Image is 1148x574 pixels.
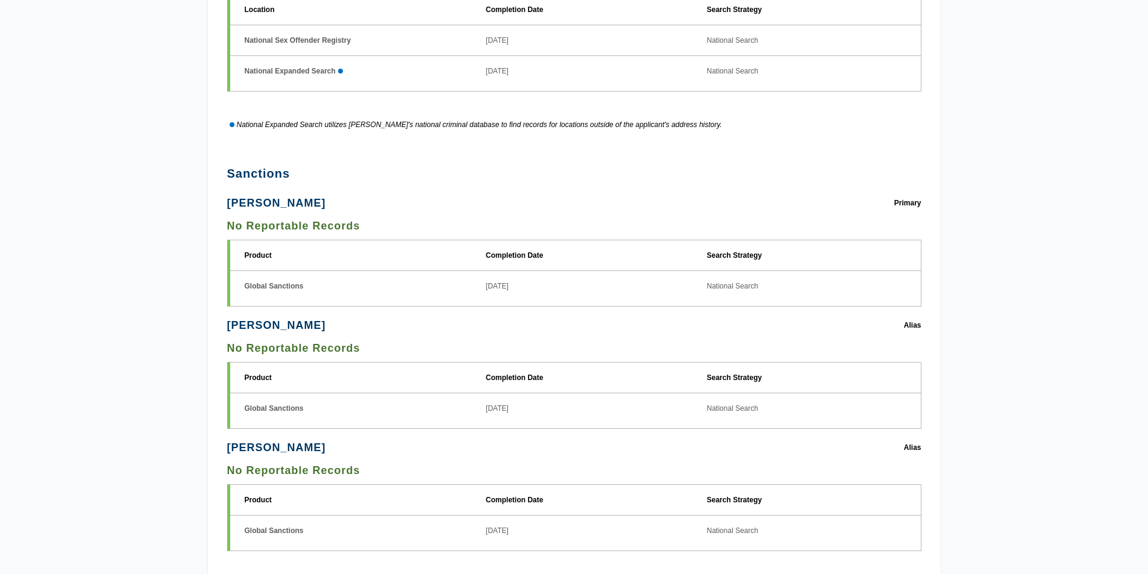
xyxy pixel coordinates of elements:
[230,240,921,292] table: sanction records
[230,363,921,414] table: sanction records
[707,36,758,45] span: National Search
[245,4,278,15] strong: Location
[227,461,921,479] h3: No Reportable Records
[230,485,921,536] table: sanction records
[486,282,509,290] span: [DATE]
[227,319,326,331] h3: [PERSON_NAME]
[237,119,722,130] span: National Expanded Search utilizes [PERSON_NAME]'s national criminal database to find records for ...
[227,217,921,235] h3: No Reportable Records
[227,441,326,454] h3: [PERSON_NAME]
[707,526,758,535] span: National Search
[245,250,275,261] strong: Product
[707,282,758,290] span: National Search
[486,494,547,505] strong: Completion Date
[894,194,921,212] span: Primary
[904,438,921,457] span: Alias
[707,67,758,75] span: National Search
[245,526,304,535] span: Global Sanctions
[486,36,509,45] span: [DATE]
[227,167,921,179] h2: Sanctions
[486,4,547,15] strong: Completion Date
[707,494,765,505] strong: Search Strategy
[227,339,921,357] h3: No Reportable Records
[486,372,547,383] strong: Completion Date
[707,4,765,15] strong: Search Strategy
[245,494,275,505] strong: Product
[486,67,509,75] span: [DATE]
[707,404,758,413] span: National Search
[707,250,765,261] strong: Search Strategy
[707,372,765,383] strong: Search Strategy
[904,316,921,334] span: Alias
[227,197,326,209] h3: [PERSON_NAME]
[486,250,547,261] strong: Completion Date
[245,372,275,383] strong: Product
[245,66,336,76] span: National Expanded Search
[486,526,509,535] span: [DATE]
[245,282,304,290] span: Global Sanctions
[245,404,304,413] span: Global Sanctions
[486,404,509,413] span: [DATE]
[245,36,351,45] span: National Sex Offender Registry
